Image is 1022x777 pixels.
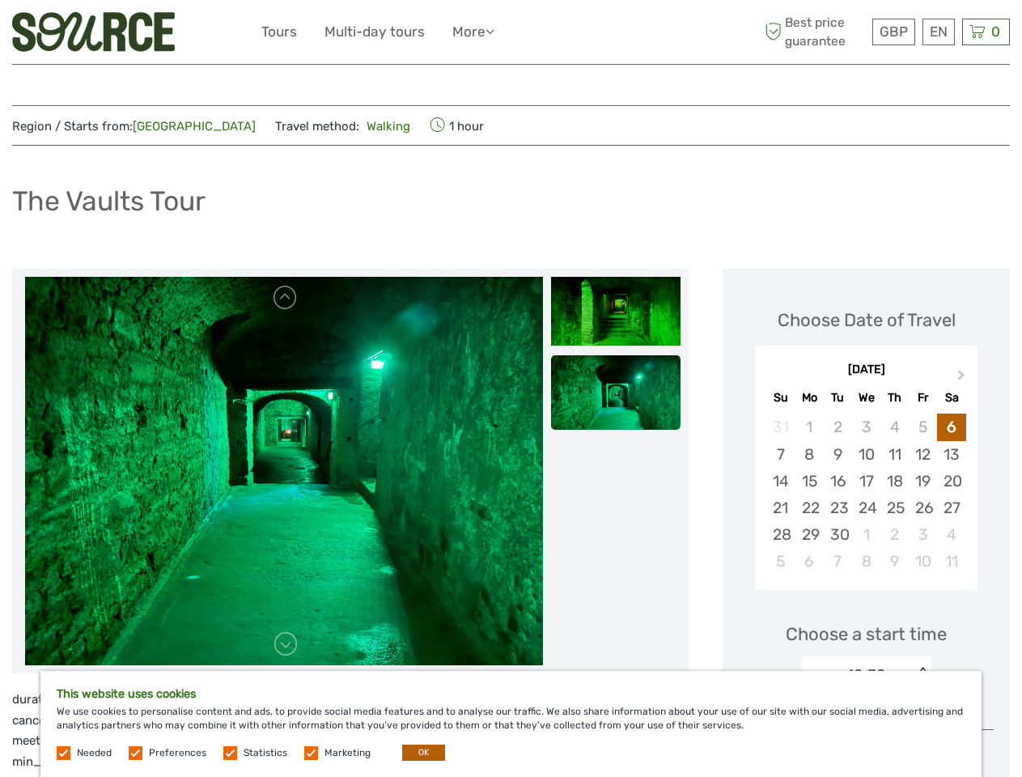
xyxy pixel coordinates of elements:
[795,521,824,548] div: Choose Monday, September 29th, 2025
[880,441,909,468] div: Choose Thursday, September 11th, 2025
[452,20,494,44] a: More
[766,387,795,409] div: Su
[937,387,965,409] div: Sa
[880,521,909,548] div: Choose Thursday, October 2nd, 2025
[359,119,410,134] a: Walking
[77,746,112,760] label: Needed
[852,387,880,409] div: We
[766,495,795,521] div: Choose Sunday, September 21st, 2025
[989,23,1003,40] span: 0
[402,745,445,761] button: OK
[937,548,965,575] div: Choose Saturday, October 11th, 2025
[786,622,947,647] span: Choose a start time
[880,495,909,521] div: Choose Thursday, September 25th, 2025
[12,118,256,135] span: Region / Starts from:
[766,521,795,548] div: Choose Sunday, September 28th, 2025
[261,20,297,44] a: Tours
[847,664,886,686] div: 10:30
[795,548,824,575] div: Choose Monday, October 6th, 2025
[760,414,972,575] div: month 2025-09
[909,468,937,495] div: Choose Friday, September 19th, 2025
[880,468,909,495] div: Choose Thursday, September 18th, 2025
[778,308,956,333] div: Choose Date of Travel
[795,441,824,468] div: Choose Monday, September 8th, 2025
[824,495,852,521] div: Choose Tuesday, September 23rd, 2025
[761,14,868,49] span: Best price guarantee
[551,355,681,452] img: e715e84709ba485b816eaa54c2b5fe26.jpg
[937,441,965,468] div: Choose Saturday, September 13th, 2025
[551,277,681,345] img: f5c794b6561446779e91e36abad4585c.jpg
[937,468,965,495] div: Choose Saturday, September 20th, 2025
[149,746,206,760] label: Preferences
[824,548,852,575] div: Choose Tuesday, October 7th, 2025
[795,495,824,521] div: Choose Monday, September 22nd, 2025
[937,521,965,548] div: Choose Saturday, October 4th, 2025
[12,12,175,52] img: 3329-47040232-ff2c-48b1-8121-089692e6fd86_logo_small.png
[824,387,852,409] div: Tu
[909,521,937,548] div: Choose Friday, October 3rd, 2025
[880,387,909,409] div: Th
[766,441,795,468] div: Choose Sunday, September 7th, 2025
[12,185,206,218] h1: The Vaults Tour
[824,414,852,440] div: Not available Tuesday, September 2nd, 2025
[909,387,937,409] div: Fr
[824,441,852,468] div: Choose Tuesday, September 9th, 2025
[324,20,425,44] a: Multi-day tours
[852,495,880,521] div: Choose Wednesday, September 24th, 2025
[909,441,937,468] div: Choose Friday, September 12th, 2025
[795,468,824,495] div: Choose Monday, September 15th, 2025
[950,366,976,392] button: Next Month
[922,19,955,45] div: EN
[852,414,880,440] div: Not available Wednesday, September 3rd, 2025
[824,468,852,495] div: Choose Tuesday, September 16th, 2025
[25,277,543,665] img: e715e84709ba485b816eaa54c2b5fe26.jpg
[324,746,371,760] label: Marketing
[430,114,484,137] span: 1 hour
[133,119,256,134] a: [GEOGRAPHIC_DATA]
[824,521,852,548] div: Choose Tuesday, September 30th, 2025
[909,548,937,575] div: Choose Friday, October 10th, 2025
[57,687,965,701] h5: This website uses cookies
[275,114,410,137] span: Travel method:
[880,548,909,575] div: Choose Thursday, October 9th, 2025
[186,25,206,45] button: Open LiveChat chat widget
[915,667,929,684] div: < >
[766,468,795,495] div: Choose Sunday, September 14th, 2025
[795,414,824,440] div: Not available Monday, September 1st, 2025
[795,387,824,409] div: Mo
[766,548,795,575] div: Choose Sunday, October 5th, 2025
[937,414,965,440] div: Choose Saturday, September 6th, 2025
[40,671,982,777] div: We use cookies to personalise content and ads, to provide social media features and to analyse ou...
[244,746,287,760] label: Statistics
[852,441,880,468] div: Choose Wednesday, September 10th, 2025
[852,548,880,575] div: Choose Wednesday, October 8th, 2025
[755,362,977,379] div: [DATE]
[880,414,909,440] div: Not available Thursday, September 4th, 2025
[23,28,183,41] p: We're away right now. Please check back later!
[909,495,937,521] div: Choose Friday, September 26th, 2025
[937,495,965,521] div: Choose Saturday, September 27th, 2025
[852,521,880,548] div: Choose Wednesday, October 1st, 2025
[766,414,795,440] div: Not available Sunday, August 31st, 2025
[909,414,937,440] div: Not available Friday, September 5th, 2025
[880,23,908,40] span: GBP
[852,468,880,495] div: Choose Wednesday, September 17th, 2025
